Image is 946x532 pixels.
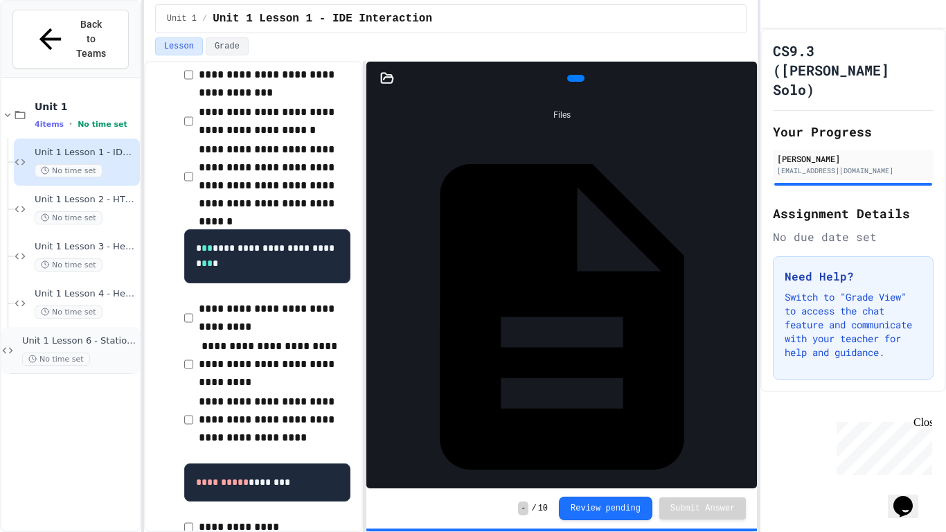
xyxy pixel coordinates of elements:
div: No due date set [773,229,934,245]
p: Switch to "Grade View" to access the chat feature and communicate with your teacher for help and ... [785,290,922,360]
button: Review pending [559,497,652,520]
div: [EMAIL_ADDRESS][DOMAIN_NAME] [777,166,929,176]
h2: Assignment Details [773,204,934,223]
button: Back to Teams [12,10,129,69]
h2: Your Progress [773,122,934,141]
span: / [531,503,536,514]
h3: Need Help? [785,268,922,285]
button: Lesson [155,37,203,55]
span: No time set [35,211,102,224]
h1: CS9.3 ([PERSON_NAME] Solo) [773,41,934,99]
iframe: chat widget [831,416,932,475]
span: Unit 1 Lesson 1 - IDE Interaction [35,147,137,159]
span: Unit 1 Lesson 2 - HTML Doc Setup [35,194,137,206]
span: No time set [35,164,102,177]
button: Submit Answer [659,497,747,520]
span: Back to Teams [75,17,107,61]
div: Files [373,102,751,128]
span: Unit 1 [35,100,137,113]
span: No time set [35,258,102,272]
span: • [69,118,72,130]
span: - [518,502,528,515]
span: Unit 1 Lesson 6 - Stations Activity [22,335,137,347]
button: Grade [206,37,249,55]
iframe: chat widget [888,477,932,518]
span: No time set [78,120,127,129]
span: 4 items [35,120,64,129]
div: [PERSON_NAME] [777,152,929,165]
span: Unit 1 [167,13,197,24]
span: Submit Answer [670,503,735,514]
div: Chat with us now!Close [6,6,96,88]
span: No time set [22,353,90,366]
span: Unit 1 Lesson 4 - Headlines Lab [35,288,137,300]
span: Unit 1 Lesson 3 - Headers and Paragraph tags [35,241,137,253]
span: / [202,13,207,24]
span: No time set [35,305,102,319]
span: Unit 1 Lesson 1 - IDE Interaction [213,10,432,27]
span: 10 [538,503,548,514]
